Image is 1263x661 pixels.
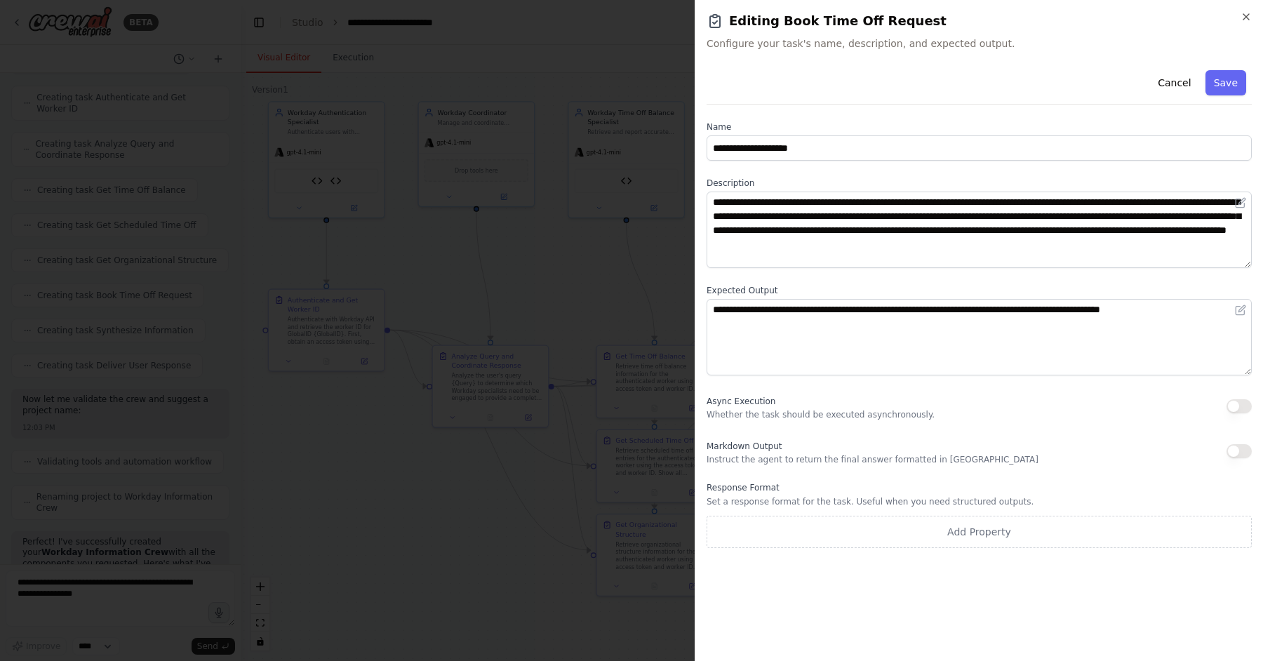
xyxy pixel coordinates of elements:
p: Whether the task should be executed asynchronously. [707,409,935,420]
span: Markdown Output [707,441,782,451]
button: Add Property [707,516,1252,548]
button: Open in editor [1232,194,1249,211]
span: Configure your task's name, description, and expected output. [707,36,1252,51]
p: Set a response format for the task. Useful when you need structured outputs. [707,496,1252,507]
button: Open in editor [1232,302,1249,319]
label: Description [707,178,1252,189]
label: Name [707,121,1252,133]
label: Response Format [707,482,1252,493]
button: Cancel [1149,70,1199,95]
p: Instruct the agent to return the final answer formatted in [GEOGRAPHIC_DATA] [707,454,1038,465]
button: Save [1205,70,1246,95]
h2: Editing Book Time Off Request [707,11,1252,31]
label: Expected Output [707,285,1252,296]
span: Async Execution [707,396,775,406]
